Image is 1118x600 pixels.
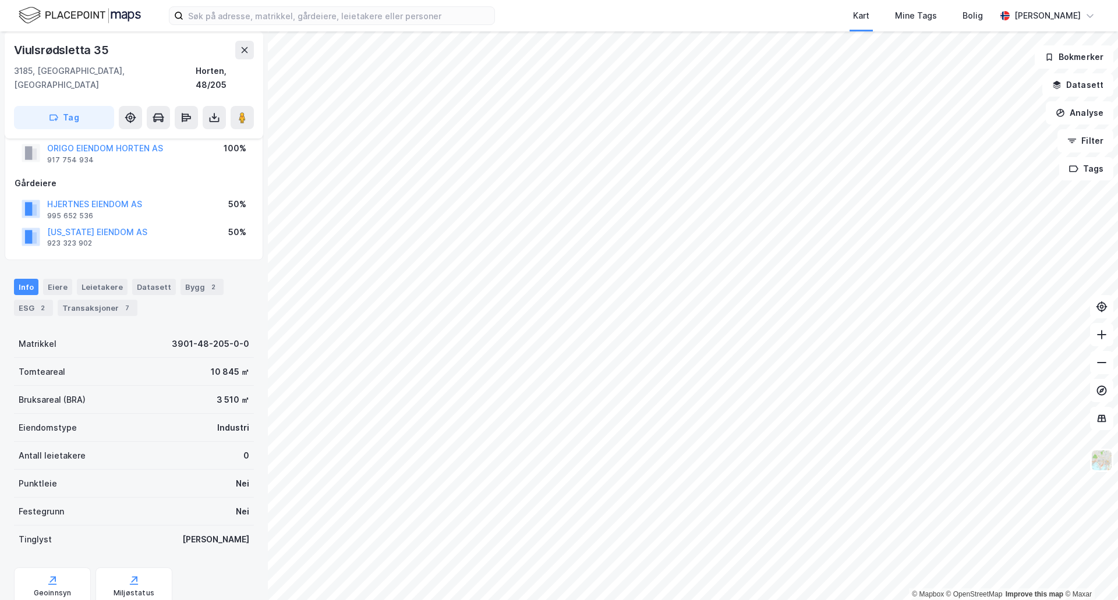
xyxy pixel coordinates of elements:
div: Bruksareal (BRA) [19,393,86,407]
div: Antall leietakere [19,449,86,463]
button: Bokmerker [1035,45,1113,69]
div: Nei [236,477,249,491]
button: Tags [1059,157,1113,180]
div: Bolig [963,9,983,23]
img: Z [1091,449,1113,471]
div: Geoinnsyn [34,588,72,598]
a: Mapbox [912,590,944,598]
div: Gårdeiere [15,176,253,190]
div: 10 845 ㎡ [211,365,249,379]
div: Kart [853,9,869,23]
div: Info [14,279,38,295]
a: Improve this map [1006,590,1063,598]
div: Eiere [43,279,72,295]
div: 2 [207,281,219,293]
div: Transaksjoner [58,300,137,316]
div: Leietakere [77,279,128,295]
div: Eiendomstype [19,421,77,435]
div: Horten, 48/205 [196,64,254,92]
div: Datasett [132,279,176,295]
button: Tag [14,106,114,129]
div: 917 754 934 [47,155,94,165]
div: Miljøstatus [114,588,154,598]
div: Mine Tags [895,9,937,23]
div: 100% [224,141,246,155]
div: 923 323 902 [47,239,92,248]
div: 7 [121,302,133,314]
div: 995 652 536 [47,211,93,221]
div: Festegrunn [19,505,64,519]
div: 50% [228,197,246,211]
div: Nei [236,505,249,519]
iframe: Chat Widget [1060,544,1118,600]
div: [PERSON_NAME] [1014,9,1081,23]
div: 3901-48-205-0-0 [172,337,249,351]
img: logo.f888ab2527a4732fd821a326f86c7f29.svg [19,5,141,26]
button: Analyse [1046,101,1113,125]
div: 3185, [GEOGRAPHIC_DATA], [GEOGRAPHIC_DATA] [14,64,196,92]
div: ESG [14,300,53,316]
a: OpenStreetMap [946,590,1003,598]
button: Datasett [1042,73,1113,97]
div: Industri [217,421,249,435]
div: Punktleie [19,477,57,491]
input: Søk på adresse, matrikkel, gårdeiere, leietakere eller personer [183,7,494,24]
div: Tomteareal [19,365,65,379]
div: Bygg [181,279,224,295]
div: 0 [243,449,249,463]
div: Matrikkel [19,337,56,351]
div: [PERSON_NAME] [182,532,249,546]
button: Filter [1057,129,1113,152]
div: 3 510 ㎡ [217,393,249,407]
div: Tinglyst [19,532,52,546]
div: 2 [37,302,48,314]
div: Kontrollprogram for chat [1060,544,1118,600]
div: Viulsrødsletta 35 [14,41,111,59]
div: 50% [228,225,246,239]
